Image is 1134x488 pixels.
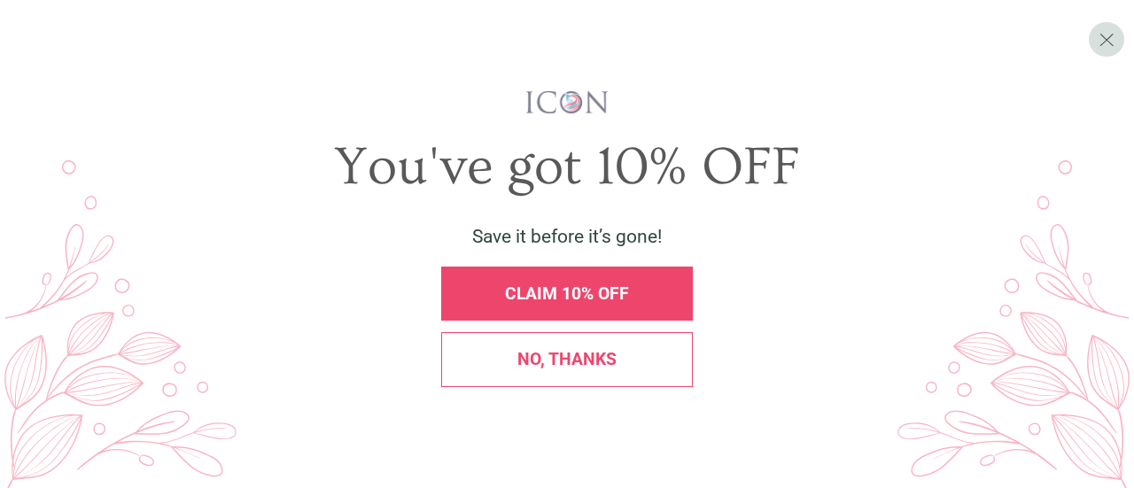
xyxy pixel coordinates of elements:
span: CLAIM 10% OFF [505,283,629,304]
span: Save it before it’s gone! [472,226,662,247]
span: X [1099,27,1115,50]
img: iconwallstickersl_1754656298800.png [524,89,611,115]
span: No, thanks [517,349,617,369]
span: You've got 10% OFF [334,136,800,198]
